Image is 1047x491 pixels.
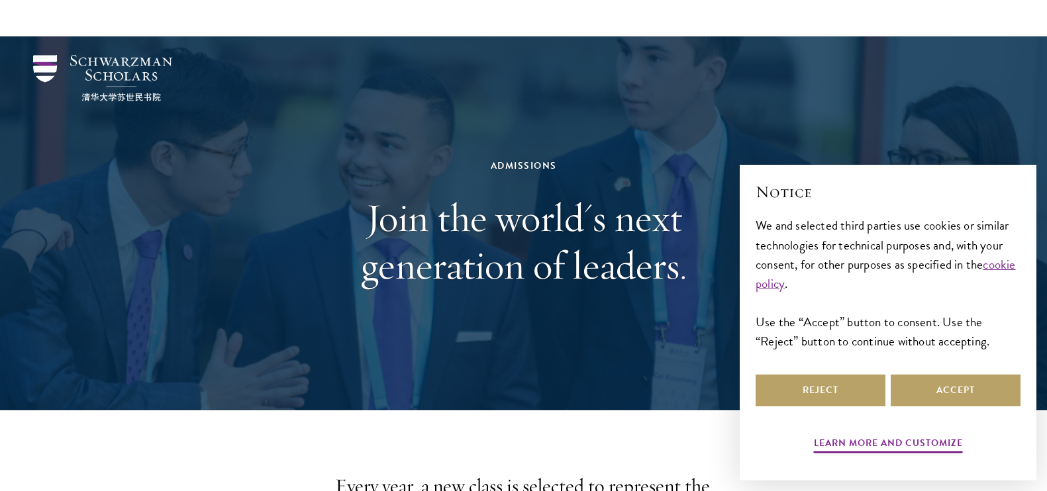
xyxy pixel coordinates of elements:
[756,375,885,406] button: Reject
[756,216,1021,350] div: We and selected third parties use cookies or similar technologies for technical purposes and, wit...
[33,55,172,101] img: Schwarzman Scholars
[891,375,1021,406] button: Accept
[295,194,752,289] h1: Join the world's next generation of leaders.
[814,435,963,455] button: Learn more and customize
[756,255,1016,293] a: cookie policy
[295,157,752,174] div: Admissions
[756,181,1021,203] h2: Notice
